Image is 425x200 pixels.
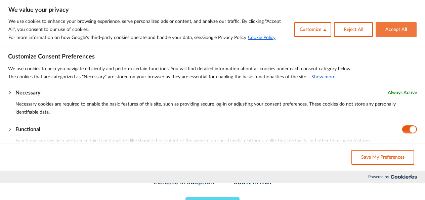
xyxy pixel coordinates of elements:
button: Reject All [334,22,373,37]
a: Cookie Policy [248,35,276,40]
p: The cookies that are categorized as "Necessary" are stored on your browser as they are essential ... [8,73,417,81]
button: Necessary [15,89,40,97]
span: Always Active [388,89,417,97]
a: Google Privacy Policy [202,35,246,40]
button: Show more [311,73,335,81]
p: increase in adoption [154,177,214,187]
p: For more information on how Google's third-party cookies operate and handle your data, see: [8,34,289,42]
button: Customize [294,22,331,37]
p: We value your privacy [8,6,417,14]
p: We use cookies to help you navigate efficiently and perform certain functions. You will find deta... [8,65,417,73]
p: Necessary cookies are required to enable the basic features of this site, such as providing secur... [15,100,417,116]
p: boost in ROI [234,177,271,187]
button: Save My Preferences [351,150,414,165]
span: Customize Consent Preferences [8,53,95,61]
button: Functional [15,125,40,133]
input: Disable Functional [402,125,417,133]
img: Cookieyes logo [391,174,417,179]
button: Accept All [376,22,417,37]
p: We use cookies to enhance your browsing experience, serve personalized ads or content, and analyz... [8,17,289,34]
